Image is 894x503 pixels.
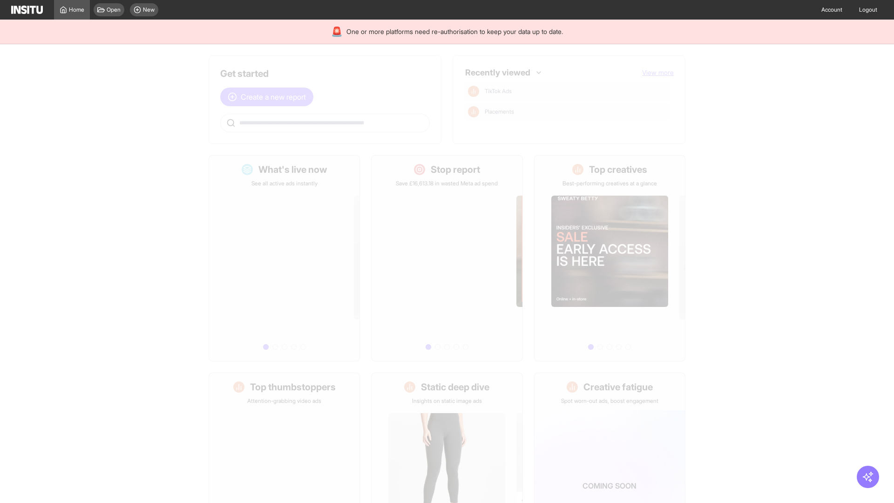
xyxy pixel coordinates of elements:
span: One or more platforms need re-authorisation to keep your data up to date. [346,27,563,36]
span: Open [107,6,121,14]
img: Logo [11,6,43,14]
span: Home [69,6,84,14]
div: 🚨 [331,25,343,38]
span: New [143,6,155,14]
